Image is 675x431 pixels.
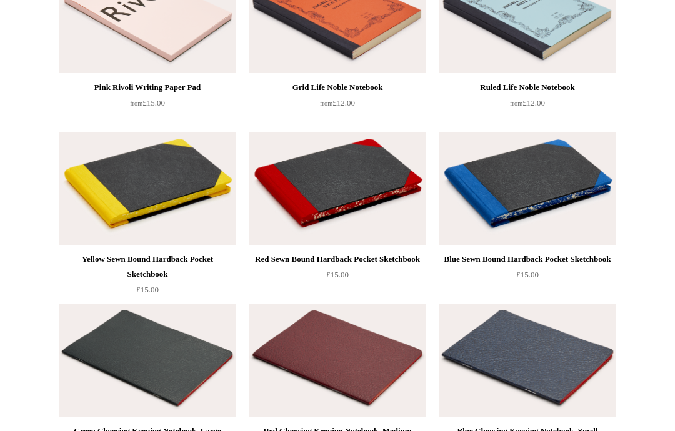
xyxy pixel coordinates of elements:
span: £12.00 [510,99,545,108]
a: Ruled Life Noble Notebook from£12.00 [439,81,616,132]
div: Red Sewn Bound Hardback Pocket Sketchbook [252,252,423,267]
img: Blue Sewn Bound Hardback Pocket Sketchbook [439,133,616,245]
span: from [320,101,332,107]
a: Grid Life Noble Notebook from£12.00 [249,81,426,132]
span: £12.00 [320,99,355,108]
span: from [130,101,142,107]
a: Yellow Sewn Bound Hardback Pocket Sketchbook £15.00 [59,252,236,304]
a: Red Sewn Bound Hardback Pocket Sketchbook £15.00 [249,252,426,304]
a: Blue Sewn Bound Hardback Pocket Sketchbook Blue Sewn Bound Hardback Pocket Sketchbook [439,133,616,245]
a: Red Sewn Bound Hardback Pocket Sketchbook Red Sewn Bound Hardback Pocket Sketchbook [249,133,426,245]
div: Pink Rivoli Writing Paper Pad [62,81,233,96]
span: £15.00 [326,270,349,280]
div: Grid Life Noble Notebook [252,81,423,96]
a: Pink Rivoli Writing Paper Pad from£15.00 [59,81,236,132]
span: from [510,101,522,107]
img: Blue Choosing Keeping Notebook, Small [439,305,616,417]
a: Red Choosing Keeping Notebook, Medium Red Choosing Keeping Notebook, Medium [249,305,426,417]
span: £15.00 [136,285,159,295]
span: £15.00 [516,270,539,280]
img: Green Choosing Keeping Notebook, Large [59,305,236,417]
span: £15.00 [130,99,165,108]
div: Blue Sewn Bound Hardback Pocket Sketchbook [442,252,613,267]
div: Yellow Sewn Bound Hardback Pocket Sketchbook [62,252,233,282]
a: Yellow Sewn Bound Hardback Pocket Sketchbook Yellow Sewn Bound Hardback Pocket Sketchbook [59,133,236,245]
a: Blue Sewn Bound Hardback Pocket Sketchbook £15.00 [439,252,616,304]
div: Ruled Life Noble Notebook [442,81,613,96]
img: Yellow Sewn Bound Hardback Pocket Sketchbook [59,133,236,245]
a: Green Choosing Keeping Notebook, Large Green Choosing Keeping Notebook, Large [59,305,236,417]
img: Red Choosing Keeping Notebook, Medium [249,305,426,417]
img: Red Sewn Bound Hardback Pocket Sketchbook [249,133,426,245]
a: Blue Choosing Keeping Notebook, Small Blue Choosing Keeping Notebook, Small [439,305,616,417]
